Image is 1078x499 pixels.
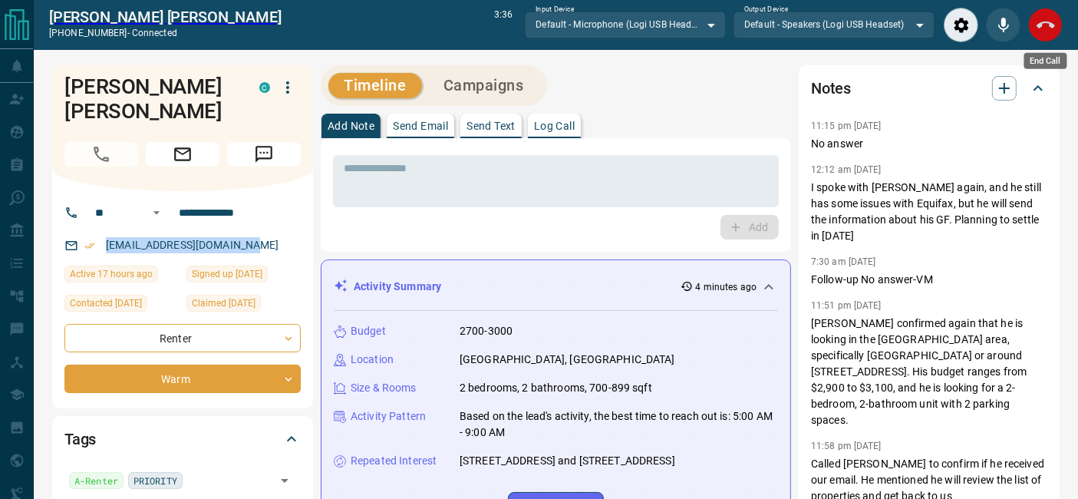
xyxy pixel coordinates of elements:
p: Log Call [534,121,575,131]
div: Mon Aug 11 2025 [64,295,179,316]
p: 11:15 pm [DATE] [811,121,882,131]
p: No answer [811,136,1047,152]
svg: Email Verified [84,240,95,251]
p: 2 bedrooms, 2 bathrooms, 700-899 sqft [460,380,652,396]
p: Activity Summary [354,279,441,295]
h1: [PERSON_NAME] [PERSON_NAME] [64,74,236,124]
div: condos.ca [259,82,270,93]
span: Signed up [DATE] [192,266,262,282]
div: End Call [1024,53,1067,69]
p: [PHONE_NUMBER] - [49,26,282,40]
h2: Tags [64,427,96,451]
a: [PERSON_NAME] [PERSON_NAME] [49,8,282,26]
p: 7:30 am [DATE] [811,256,876,267]
p: 3:36 [494,8,513,42]
p: [STREET_ADDRESS] and [STREET_ADDRESS] [460,453,675,469]
p: Add Note [328,121,374,131]
span: connected [132,28,177,38]
div: Mute [986,8,1020,42]
p: Based on the lead's activity, the best time to reach out is: 5:00 AM - 9:00 AM [460,408,778,441]
div: Tags [64,421,301,458]
p: I spoke with [PERSON_NAME] again, and he still has some issues with Equifax, but he will send the... [811,180,1047,244]
p: Budget [351,323,386,339]
div: Activity Summary4 minutes ago [334,273,778,301]
p: 4 minutes ago [696,280,757,294]
label: Output Device [744,5,788,15]
p: Location [351,352,394,368]
p: Size & Rooms [351,380,417,396]
p: 11:51 pm [DATE] [811,300,882,311]
p: Send Email [393,121,448,131]
p: Follow-up No answer-VM [811,272,1047,288]
span: Call [64,142,138,167]
div: Default - Microphone (Logi USB Headset) [525,12,726,38]
div: Renter [64,324,301,352]
p: 11:58 pm [DATE] [811,441,882,451]
div: Warm [64,365,301,393]
label: Input Device [536,5,575,15]
button: Timeline [328,73,422,98]
h2: Notes [811,76,851,101]
span: Claimed [DATE] [192,296,255,311]
button: Open [147,203,166,222]
p: [GEOGRAPHIC_DATA], [GEOGRAPHIC_DATA] [460,352,675,368]
div: Audio Settings [944,8,978,42]
div: Mon Mar 11 2024 [186,266,301,287]
span: Message [227,142,301,167]
button: Open [274,470,295,491]
p: Repeated Interest [351,453,437,469]
a: [EMAIL_ADDRESS][DOMAIN_NAME] [106,239,279,251]
span: PRIORITY [134,473,177,488]
div: End Call [1028,8,1063,42]
button: Campaigns [428,73,539,98]
span: Contacted [DATE] [70,296,142,311]
p: [PERSON_NAME] confirmed again that he is looking in the [GEOGRAPHIC_DATA] area, specifically [GEO... [811,316,1047,428]
p: 2700-3000 [460,323,513,339]
span: Email [146,142,219,167]
div: Fri Jun 06 2025 [186,295,301,316]
span: Active 17 hours ago [70,266,153,282]
span: A-Renter [74,473,118,488]
div: Default - Speakers (Logi USB Headset) [734,12,935,38]
p: Send Text [466,121,516,131]
p: 12:12 am [DATE] [811,164,882,175]
p: Activity Pattern [351,408,426,425]
div: Notes [811,70,1047,107]
div: Fri Aug 15 2025 [64,266,179,287]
